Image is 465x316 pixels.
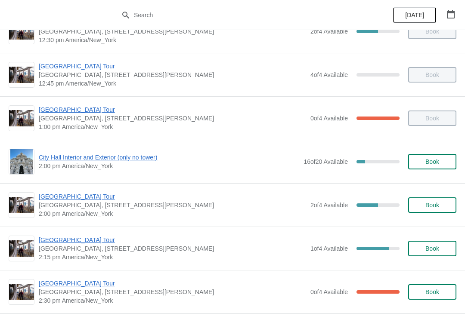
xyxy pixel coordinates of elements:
img: City Hall Interior and Exterior (only no tower) | | 2:00 pm America/New_York [10,149,33,174]
button: Book [408,284,456,300]
span: Book [425,245,439,252]
span: [GEOGRAPHIC_DATA] Tour [39,62,306,71]
span: [GEOGRAPHIC_DATA] Tour [39,236,306,244]
span: Book [425,202,439,209]
img: City Hall Tower Tour | City Hall Visitor Center, 1400 John F Kennedy Boulevard Suite 121, Philade... [9,240,34,257]
img: City Hall Tower Tour | City Hall Visitor Center, 1400 John F Kennedy Boulevard Suite 121, Philade... [9,197,34,214]
span: 0 of 4 Available [310,115,348,122]
span: 2:15 pm America/New_York [39,253,306,261]
span: [GEOGRAPHIC_DATA] Tour [39,192,306,201]
img: City Hall Tower Tour | City Hall Visitor Center, 1400 John F Kennedy Boulevard Suite 121, Philade... [9,110,34,127]
img: City Hall Tower Tour | City Hall Visitor Center, 1400 John F Kennedy Boulevard Suite 121, Philade... [9,284,34,301]
img: City Hall Tower Tour | City Hall Visitor Center, 1400 John F Kennedy Boulevard Suite 121, Philade... [9,23,34,40]
span: [GEOGRAPHIC_DATA], [STREET_ADDRESS][PERSON_NAME] [39,71,306,79]
span: 2 of 4 Available [310,28,348,35]
button: [DATE] [393,7,436,23]
span: 12:30 pm America/New_York [39,36,306,44]
span: City Hall Interior and Exterior (only no tower) [39,153,299,162]
span: [GEOGRAPHIC_DATA], [STREET_ADDRESS][PERSON_NAME] [39,288,306,296]
button: Book [408,197,456,213]
span: 2:00 pm America/New_York [39,162,299,170]
span: [GEOGRAPHIC_DATA] Tour [39,279,306,288]
span: 16 of 20 Available [304,158,348,165]
span: 4 of 4 Available [310,71,348,78]
span: [GEOGRAPHIC_DATA], [STREET_ADDRESS][PERSON_NAME] [39,114,306,123]
span: 1 of 4 Available [310,245,348,252]
span: 1:00 pm America/New_York [39,123,306,131]
span: 2:00 pm America/New_York [39,209,306,218]
span: [GEOGRAPHIC_DATA], [STREET_ADDRESS][PERSON_NAME] [39,244,306,253]
img: City Hall Tower Tour | City Hall Visitor Center, 1400 John F Kennedy Boulevard Suite 121, Philade... [9,67,34,83]
span: Book [425,288,439,295]
button: Book [408,154,456,169]
span: Book [425,158,439,165]
button: Book [408,241,456,256]
span: [GEOGRAPHIC_DATA], [STREET_ADDRESS][PERSON_NAME] [39,27,306,36]
span: [GEOGRAPHIC_DATA], [STREET_ADDRESS][PERSON_NAME] [39,201,306,209]
span: [DATE] [405,12,424,18]
span: [GEOGRAPHIC_DATA] Tour [39,105,306,114]
input: Search [133,7,349,23]
span: 2 of 4 Available [310,202,348,209]
span: 12:45 pm America/New_York [39,79,306,88]
span: 0 of 4 Available [310,288,348,295]
span: 2:30 pm America/New_York [39,296,306,305]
